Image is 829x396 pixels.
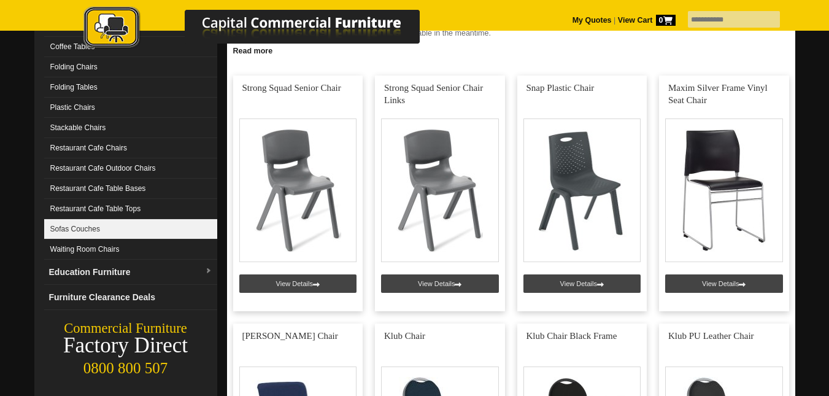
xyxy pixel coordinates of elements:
[34,320,217,337] div: Commercial Furniture
[44,118,217,138] a: Stackable Chairs
[44,260,217,285] a: Education Furnituredropdown
[44,138,217,158] a: Restaurant Cafe Chairs
[205,268,212,275] img: dropdown
[34,354,217,377] div: 0800 800 507
[615,16,675,25] a: View Cart0
[44,158,217,179] a: Restaurant Cafe Outdoor Chairs
[44,285,217,310] a: Furniture Clearance Deals
[227,42,795,57] a: Click to read more
[618,16,676,25] strong: View Cart
[44,219,217,239] a: Sofas Couches
[34,337,217,354] div: Factory Direct
[44,77,217,98] a: Folding Tables
[656,15,676,26] span: 0
[44,98,217,118] a: Plastic Chairs
[573,16,612,25] a: My Quotes
[44,37,217,57] a: Coffee Tables
[44,199,217,219] a: Restaurant Cafe Table Tops
[50,6,479,51] img: Capital Commercial Furniture Logo
[44,179,217,199] a: Restaurant Cafe Table Bases
[44,239,217,260] a: Waiting Room Chairs
[44,57,217,77] a: Folding Chairs
[50,6,479,55] a: Capital Commercial Furniture Logo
